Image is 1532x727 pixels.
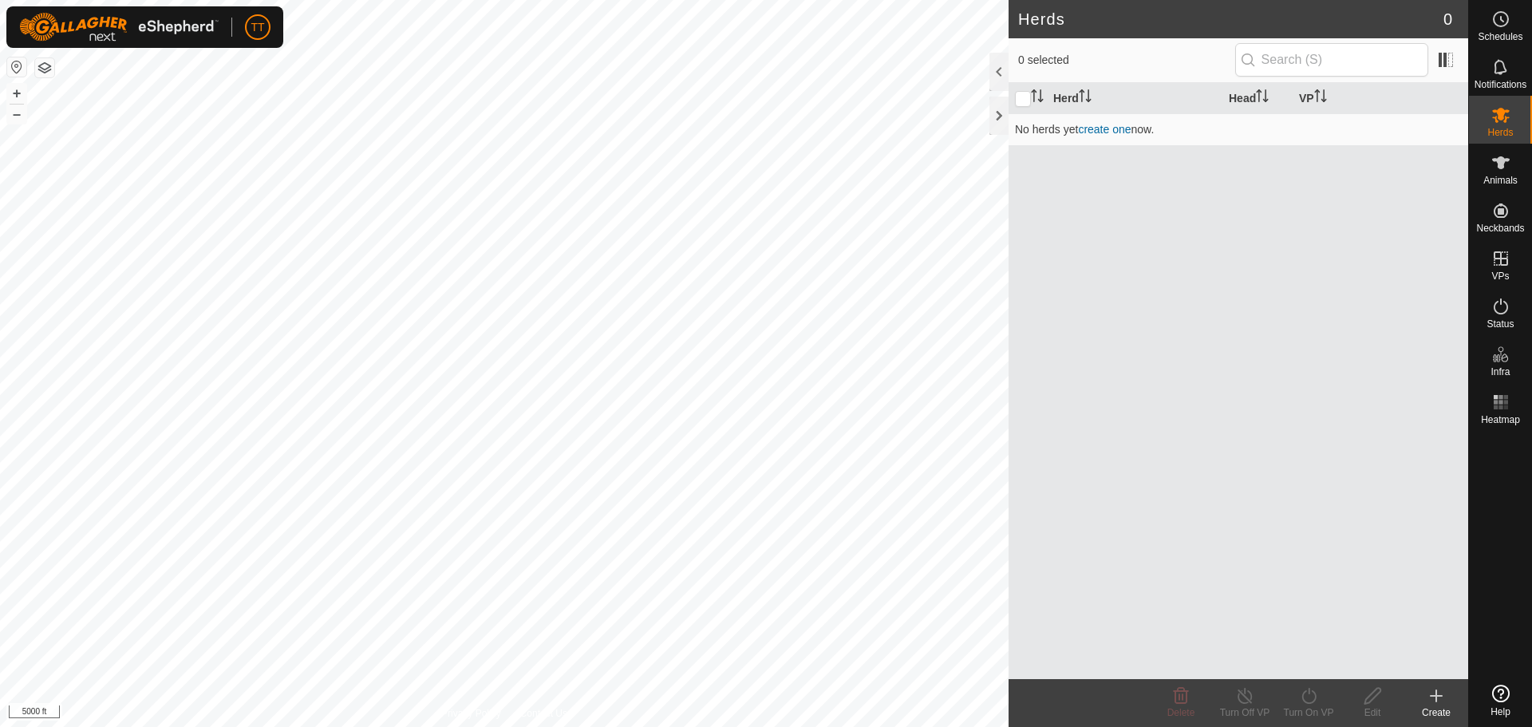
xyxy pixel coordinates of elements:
p-sorticon: Activate to sort [1314,92,1327,105]
span: Help [1491,707,1510,717]
button: Map Layers [35,58,54,77]
span: Status [1487,319,1514,329]
td: No herds yet now. [1009,113,1468,145]
div: Edit [1340,705,1404,720]
span: Heatmap [1481,415,1520,425]
span: 0 selected [1018,52,1235,69]
span: Notifications [1475,80,1526,89]
span: Neckbands [1476,223,1524,233]
button: + [7,84,26,103]
a: Privacy Policy [441,706,501,721]
p-sorticon: Activate to sort [1031,92,1044,105]
th: Head [1222,83,1293,114]
span: 0 [1443,7,1452,31]
div: Turn Off VP [1213,705,1277,720]
button: – [7,105,26,124]
span: Herds [1487,128,1513,137]
span: Schedules [1478,32,1522,41]
a: Contact Us [520,706,567,721]
span: VPs [1491,271,1509,281]
h2: Herds [1018,10,1443,29]
a: Help [1469,678,1532,723]
span: Animals [1483,176,1518,185]
span: TT [251,19,264,36]
img: Gallagher Logo [19,13,219,41]
span: Delete [1167,707,1195,718]
th: VP [1293,83,1468,114]
p-sorticon: Activate to sort [1079,92,1092,105]
span: Infra [1491,367,1510,377]
p-sorticon: Activate to sort [1256,92,1269,105]
a: create one [1078,123,1131,136]
input: Search (S) [1235,43,1428,77]
div: Turn On VP [1277,705,1340,720]
th: Herd [1047,83,1222,114]
div: Create [1404,705,1468,720]
button: Reset Map [7,57,26,77]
